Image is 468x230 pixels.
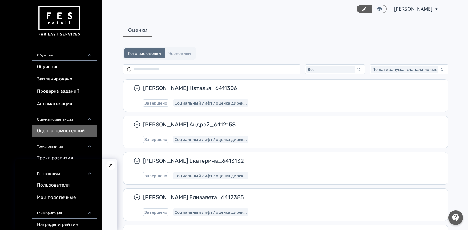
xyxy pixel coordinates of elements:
div: Треки развития [32,137,97,152]
span: Социальный лифт / оценка директора магазина [175,173,247,178]
span: [PERSON_NAME] Елизавета_6412385 [143,194,433,201]
span: Все [308,67,314,72]
span: Черновики [168,51,191,56]
a: Запланировано [32,73,97,85]
span: [PERSON_NAME] Андрей_6412158 [143,121,433,128]
a: Треки развития [32,152,97,164]
button: Черновики [165,48,195,58]
span: Готовые оценки [128,51,161,56]
span: Завершено [144,210,167,215]
a: Оценка компетенций [32,125,97,137]
a: Переключиться в режим ученика [372,5,387,13]
span: Социальный лифт / оценка директора магазина [175,101,247,105]
span: [PERSON_NAME] Екатерина_6413132 [143,157,433,165]
a: Автоматизация [32,98,97,110]
div: Оценка компетенций [32,110,97,125]
div: Обучение [32,46,97,61]
img: https://files.teachbase.ru/system/account/57463/logo/medium-936fc5084dd2c598f50a98b9cbe0469a.png [37,4,81,39]
span: Завершено [144,173,167,178]
span: Завершено [144,137,167,142]
span: По дате запуска: сначала новые [372,67,437,72]
button: Готовые оценки [124,48,165,58]
span: Социальный лифт / оценка директора магазина [175,137,247,142]
span: Оценки [128,27,147,34]
span: Павел Дурандин [394,5,433,13]
button: По дате запуска: сначала новые [370,64,448,74]
span: Завершено [144,101,167,105]
span: Социальный лифт / оценка директора магазина [175,210,247,215]
span: [PERSON_NAME] Наталья_6411306 [143,84,433,92]
a: Обучение [32,61,97,73]
button: Все [305,64,365,74]
a: Проверка заданий [32,85,97,98]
